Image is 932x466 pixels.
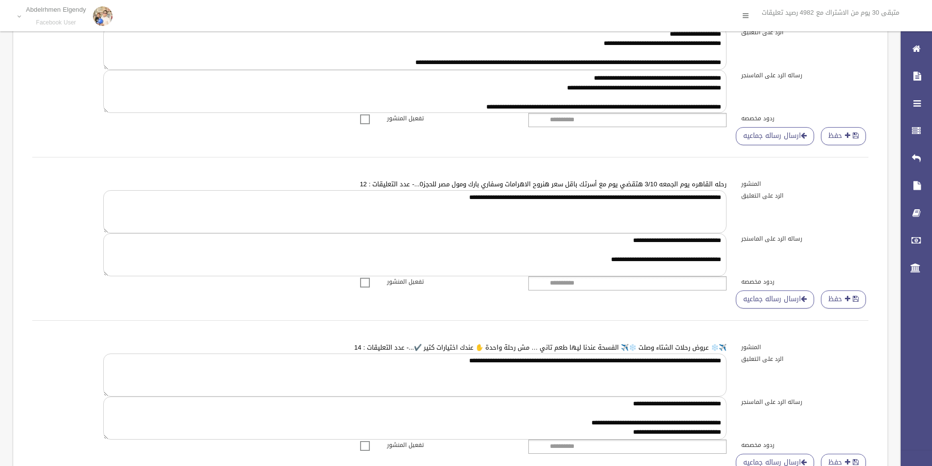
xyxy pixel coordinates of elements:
[734,276,876,287] label: ردود مخصصه
[821,290,866,309] button: حفظ
[736,290,814,309] a: ارسال رساله جماعيه
[360,178,727,190] a: رحله القاهره يوم الجمعه 3/10 هتقضي يوم مع أسرتك باقل سعر هنروح الاهرامات وسفاري بارك ومول مصر للح...
[734,354,876,364] label: الرد على التعليق
[380,276,522,287] label: تفعيل المنشور
[734,342,876,353] label: المنشور
[734,440,876,450] label: ردود مخصصه
[734,233,876,244] label: رساله الرد على الماسنجر
[354,341,727,354] a: ✈️❄️ عروض رحلات الشتاء وصلت ❄️✈️ الفسحة عندنا ليها طعم تاني … مش رحلة واحدة ✋ عندك اختيارات كتير ...
[380,440,522,450] label: تفعيل المنشور
[26,6,86,13] p: Abdelrhmen Elgendy
[380,113,522,124] label: تفعيل المنشور
[734,397,876,407] label: رساله الرد على الماسنجر
[734,70,876,81] label: رساله الرد على الماسنجر
[26,19,86,26] small: Facebook User
[734,178,876,189] label: المنشور
[821,127,866,145] button: حفظ
[736,127,814,145] a: ارسال رساله جماعيه
[734,113,876,124] label: ردود مخصصه
[734,190,876,201] label: الرد على التعليق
